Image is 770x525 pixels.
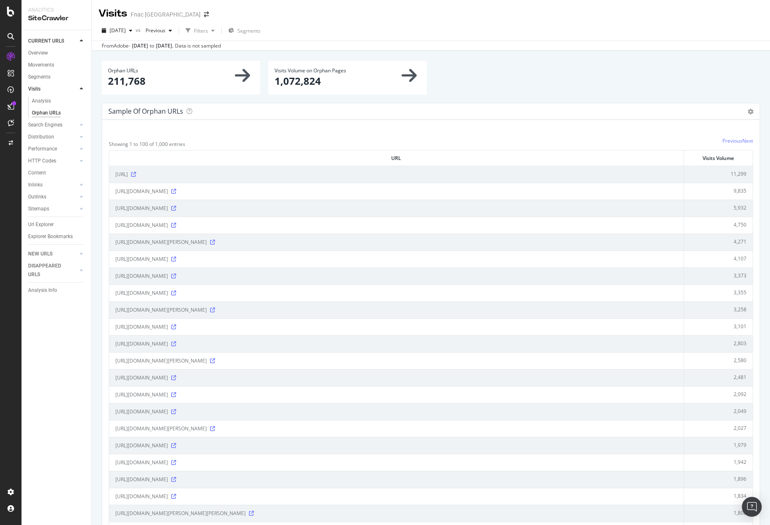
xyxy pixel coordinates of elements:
div: Url Explorer [28,220,54,229]
span: [URL][DOMAIN_NAME] [115,458,168,467]
div: Distribution [28,133,54,141]
a: CURRENT URLS [28,37,77,45]
span: [URL][DOMAIN_NAME] [115,441,168,450]
div: CURRENT URLS [28,37,64,45]
a: Overview [28,49,86,57]
td: 2,580 [684,352,753,369]
span: [URL][DOMAIN_NAME][PERSON_NAME][PERSON_NAME] [115,509,246,518]
td: 4,271 [684,234,753,251]
span: [URL][DOMAIN_NAME] [115,374,168,382]
a: Visit Online Page [171,206,176,211]
td: 5,932 [684,200,753,217]
a: NEW URLS [28,250,77,258]
span: Segments [237,27,261,34]
a: Visit Online Page [171,392,176,397]
a: Segments [28,73,86,81]
div: Overview [28,49,48,57]
a: HTTP Codes [28,157,77,165]
i: Options [748,109,753,115]
td: 11,299 [684,166,753,183]
a: Visit Online Page [171,223,176,228]
div: From Adobe - to Data is not sampled [102,42,221,50]
td: 4,107 [684,251,753,267]
a: Analysis Info [28,286,86,295]
h4: Sample of orphan URLs [108,106,183,117]
span: [URL][DOMAIN_NAME] [115,187,168,196]
a: Visit Online Page [249,511,254,516]
td: 3,355 [684,284,753,301]
td: 4,750 [684,217,753,234]
td: 1,800 [684,505,753,522]
a: Visit Online Page [171,189,176,194]
a: Visit Online Page [171,460,176,465]
a: Previous [722,137,742,144]
a: Movements [28,61,86,69]
a: Outlinks [28,193,77,201]
div: Analytics [28,7,85,14]
div: Performance [28,145,57,153]
div: Explorer Bookmarks [28,232,73,241]
span: [URL][DOMAIN_NAME] [115,340,168,348]
button: [DATE] [98,24,136,37]
span: Orphan URLs [108,67,138,74]
div: HTTP Codes [28,157,56,165]
button: Previous [142,24,175,37]
span: [URL][DOMAIN_NAME][PERSON_NAME] [115,425,207,433]
td: 1,942 [684,454,753,471]
td: 2,481 [684,369,753,386]
a: Visit Online Page [131,172,136,177]
td: 2,803 [684,335,753,352]
a: Visit Online Page [171,325,176,329]
p: 211,768 [108,74,254,88]
button: Segments [225,24,264,37]
div: Orphan URLs [32,109,61,117]
a: Distribution [28,133,77,141]
div: Content [28,169,46,177]
div: Sitemaps [28,205,49,213]
a: Visit Online Page [171,494,176,499]
td: 1,979 [684,437,753,454]
div: Outlinks [28,193,46,201]
td: 2,027 [684,420,753,437]
div: Analysis [32,97,51,105]
span: [URL][DOMAIN_NAME][PERSON_NAME] [115,306,207,314]
a: Visit Online Page [210,240,215,245]
td: 1,834 [684,488,753,505]
span: [URL][DOMAIN_NAME] [115,272,168,280]
a: Visit Online Page [210,308,215,313]
a: Inlinks [28,181,77,189]
span: [URL][DOMAIN_NAME] [115,289,168,297]
a: Search Engines [28,121,77,129]
a: Visit Online Page [171,257,176,262]
a: Performance [28,145,77,153]
div: arrow-right-arrow-left [204,12,209,17]
span: [URL][DOMAIN_NAME] [115,492,168,501]
a: Visit Online Page [171,443,176,448]
a: Visit Online Page [171,274,176,279]
a: DISAPPEARED URLS [28,262,77,279]
div: Filters [194,27,208,34]
td: 3,373 [684,267,753,284]
span: Visits Volume on Orphan Pages [275,67,346,74]
div: Showing 1 to 100 of 1,000 entries [109,137,185,148]
a: Orphan URLs [32,109,86,117]
span: [URL][DOMAIN_NAME] [115,391,168,399]
button: Filters [182,24,218,37]
a: Content [28,169,86,177]
div: Movements [28,61,54,69]
span: [URL] [115,170,128,179]
span: 2025 Aug. 31st [110,27,126,34]
span: [URL][DOMAIN_NAME] [115,475,168,484]
td: 2,092 [684,386,753,403]
a: Visit Online Page [210,426,215,431]
a: Visit Online Page [171,477,176,482]
div: Search Engines [28,121,62,129]
th: Visits Volume [684,150,753,166]
span: [URL][DOMAIN_NAME] [115,204,168,212]
p: 1,072,824 [275,74,421,88]
div: Segments [28,73,50,81]
td: 1,896 [684,471,753,488]
a: Visit Online Page [171,341,176,346]
span: [URL][DOMAIN_NAME] [115,323,168,331]
th: URL [109,150,684,166]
